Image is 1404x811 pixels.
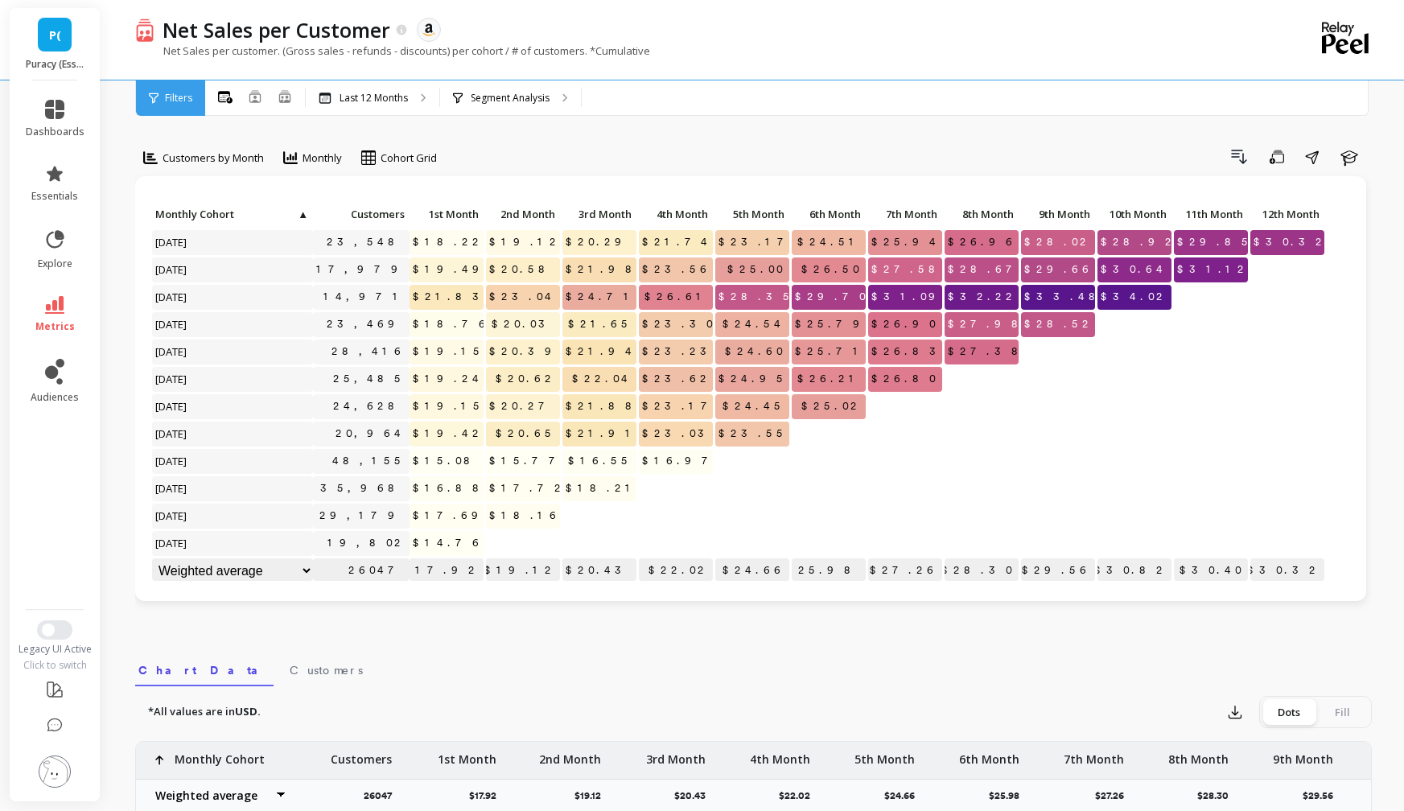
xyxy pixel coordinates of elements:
[303,150,342,166] span: Monthly
[565,312,636,336] span: $21.65
[562,230,636,254] span: $20.29
[331,742,392,768] p: Customers
[26,126,84,138] span: dashboards
[724,257,789,282] span: $25.00
[715,422,792,446] span: $23.55
[151,203,228,228] div: Toggle SortBy
[1097,558,1171,583] p: $30.82
[798,257,866,282] span: $26.50
[1250,203,1324,225] p: 12th Month
[330,394,410,418] a: 24,628
[871,208,937,220] span: 7th Month
[795,208,861,220] span: 6th Month
[639,340,722,364] span: $23.23
[486,476,570,500] span: $17.72
[715,203,789,225] p: 5th Month
[792,203,866,225] p: 6th Month
[1024,208,1090,220] span: 9th Month
[562,558,636,583] p: $20.43
[792,285,872,309] span: $29.70
[486,394,560,418] span: $20.27
[562,285,640,309] span: $24.71
[1303,789,1343,802] p: $29.56
[868,257,950,282] span: $27.58
[639,230,716,254] span: $21.74
[1250,230,1331,254] span: $30.32
[410,394,488,418] span: $19.15
[152,367,191,391] span: [DATE]
[438,742,496,768] p: 1st Month
[1064,742,1124,768] p: 7th Month
[1174,257,1253,282] span: $31.12
[1021,257,1097,282] span: $29.66
[410,531,488,555] span: $14.76
[1097,257,1171,282] span: $30.64
[1101,208,1167,220] span: 10th Month
[868,203,942,225] p: 7th Month
[945,340,1033,364] span: $27.38
[1174,558,1248,583] p: $30.40
[38,257,72,270] span: explore
[639,257,715,282] span: $23.56
[469,789,506,802] p: $17.92
[486,504,565,528] span: $18.16
[313,558,410,583] p: 26047
[1250,558,1324,583] p: $30.32
[792,312,875,336] span: $25.79
[410,558,484,583] p: $17.92
[715,285,798,309] span: $28.35
[945,257,1027,282] span: $28.67
[539,742,601,768] p: 2nd Month
[486,285,560,309] span: $23.04
[10,643,101,656] div: Legacy UI Active
[152,394,191,418] span: [DATE]
[639,203,713,225] p: 4th Month
[152,422,191,446] span: [DATE]
[1173,203,1250,228] div: Toggle SortBy
[163,150,264,166] span: Customers by Month
[1097,230,1180,254] span: $28.92
[410,230,488,254] span: $18.22
[719,394,789,418] span: $24.45
[944,203,1020,228] div: Toggle SortBy
[320,285,410,309] a: 14,971
[1174,203,1248,225] p: 11th Month
[794,367,866,391] span: $26.21
[330,367,410,391] a: 25,485
[492,367,560,391] span: $20.62
[638,203,714,228] div: Toggle SortBy
[152,230,191,254] span: [DATE]
[31,391,79,404] span: audiences
[562,340,640,364] span: $21.94
[165,92,192,105] span: Filters
[135,18,154,41] img: header icon
[1168,742,1229,768] p: 8th Month
[715,230,799,254] span: $23.17
[646,742,706,768] p: 3rd Month
[566,208,632,220] span: 3rd Month
[328,340,410,364] a: 28,416
[868,285,950,309] span: $31.09
[945,312,1033,336] span: $27.98
[488,312,560,336] span: $20.03
[410,367,488,391] span: $19.24
[413,208,479,220] span: 1st Month
[1021,312,1097,336] span: $28.52
[317,476,410,500] a: 35,968
[642,208,708,220] span: 4th Month
[1021,285,1110,309] span: $33.48
[1254,208,1320,220] span: 12th Month
[562,394,647,418] span: $21.88
[323,230,410,254] a: 23,548
[722,340,789,364] span: $24.60
[868,558,942,583] p: $27.26
[945,203,1019,225] p: 8th Month
[868,312,942,336] span: $26.90
[410,285,494,309] span: $21.83
[485,203,562,228] div: Toggle SortBy
[1315,699,1369,725] div: Fill
[1021,230,1095,254] span: $28.02
[1021,203,1095,225] p: 9th Month
[715,558,789,583] p: $24.66
[989,789,1029,802] p: $25.98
